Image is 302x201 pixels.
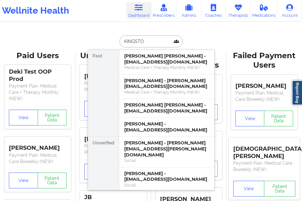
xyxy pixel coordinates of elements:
[124,102,209,114] div: [PERSON_NAME] [PERSON_NAME] - [EMAIL_ADDRESS][DOMAIN_NAME]
[177,2,201,19] a: Admins
[9,83,67,102] p: Payment Plan : Medical Care + Therapy Monthly (NEW)
[226,2,251,19] a: Therapists
[124,65,209,70] div: Medical Care + Therapy Monthly (NEW)
[233,160,295,173] p: Payment Plan : Medical Care Biweekly (NEW)
[231,51,298,70] div: Failed Payment Users
[38,110,67,125] button: Patient Data
[88,50,119,137] div: Paid
[124,121,209,133] div: [PERSON_NAME] - [EMAIL_ADDRESS][DOMAIN_NAME]
[124,78,209,89] div: [PERSON_NAME] - [PERSON_NAME][EMAIL_ADDRESS][DOMAIN_NAME]
[124,53,209,65] div: [PERSON_NAME] [PERSON_NAME] - [EMAIL_ADDRESS][DOMAIN_NAME]
[9,68,67,83] div: Deki Test OOP Prod
[4,51,71,61] div: Paid Users
[264,181,295,197] button: Patient Data
[84,143,142,155] p: Payment Plan : Unmatched Plan
[84,194,142,201] div: JB
[277,2,302,19] a: Account
[264,111,293,126] button: Patient Data
[235,90,293,102] p: Payment Plan : Medical Care Biweekly (NEW)
[9,140,67,152] div: [PERSON_NAME]
[9,173,38,188] button: View
[151,2,177,19] a: Prescribers
[292,80,302,105] a: Report Bug
[124,158,209,163] div: Social
[84,68,142,80] div: [PERSON_NAME]
[235,78,293,90] div: [PERSON_NAME]
[124,182,209,188] div: Social
[84,80,142,93] p: Payment Plan : Unmatched Plan
[84,131,142,143] div: [PERSON_NAME]
[9,152,67,165] p: Payment Plan : Medical Care Biweekly (NEW)
[38,173,67,188] button: Patient Data
[126,2,151,19] a: Dashboard
[124,140,209,158] div: [PERSON_NAME] - [PERSON_NAME][EMAIL_ADDRESS][PERSON_NAME][DOMAIN_NAME]
[80,51,146,61] div: Unverified Users
[235,111,265,126] button: View
[233,141,295,160] div: [DEMOGRAPHIC_DATA][PERSON_NAME]
[124,89,209,95] div: Medical Care + Therapy Monthly (NEW)
[84,101,113,117] button: View
[9,110,38,125] button: View
[84,164,113,180] button: View
[233,181,265,197] button: View
[201,2,226,19] a: Coaches
[251,2,277,19] a: Medications
[124,171,209,182] div: [PERSON_NAME] - [EMAIL_ADDRESS][DOMAIN_NAME]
